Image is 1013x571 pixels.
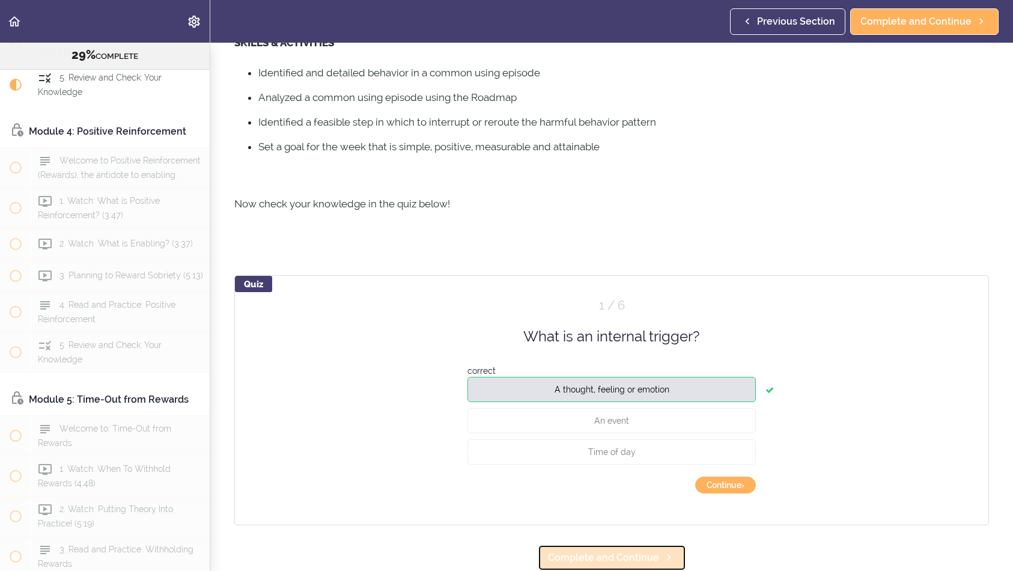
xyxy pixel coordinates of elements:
div: Question 1 out of 6 [467,297,756,314]
button: An event [467,408,756,433]
span: Time of day [588,447,636,457]
span: 2. Watch: What is Enabling? (3:37) [59,239,193,248]
span: 1. Watch: What is Positive Reinforcement? (3:47) [38,196,160,219]
a: Complete and Continue [538,545,686,571]
span: An event [594,416,629,426]
span: correct [467,366,496,376]
button: A thought, feeling or emotion [467,377,756,402]
svg: Back to course curriculum [7,14,22,29]
span: A thought, feeling or emotion [555,385,669,394]
span: 29% [71,47,96,62]
span: 3. Planning to Reward Sobriety (5:13) [59,270,203,280]
svg: Settings Menu [187,14,201,29]
span: Set a goal for the week that is simple, positive, measurable and attainable [258,141,600,153]
span: Welcome to Positive Reinforcement (Rewards), the antidote to enabling. [38,156,201,179]
span: 5. Review and Check: Your Knowledge [38,340,162,364]
span: Previous Section [757,14,835,29]
strong: SKILLS & ACTIVITIES [234,37,334,49]
span: 2. Watch: Putting Theory Into Practice! (5:19) [38,504,173,528]
div: COMPLETE [15,47,195,63]
div: Quiz [235,276,272,292]
a: Previous Section [730,8,845,35]
a: Complete and Continue [850,8,999,35]
span: Identified a feasible step in which to interrupt or reroute the harmful behavior pattern [258,116,656,128]
span: Now check your knowledge in the quiz below! [234,198,450,210]
span: 3. Read and Practice: Withholding Rewards [38,545,193,568]
span: Complete and Continue [860,14,972,29]
button: Time of day [467,439,756,465]
span: Analyzed a common using episode using the Roadmap [258,91,517,103]
span: 5. Review and Check: Your Knowledge [38,73,162,97]
span: 4. Read and Practice: Positive Reinforcement [38,300,175,323]
div: What is an internal trigger? [437,326,786,347]
span: Identified and detailed behavior in a common using episode [258,67,540,79]
span: Complete and Continue [548,551,659,565]
span: 1. Watch: When To Withhold Rewards (4:48) [38,464,171,487]
span: Welcome to: Time-Out from Rewards [38,424,171,447]
button: continue [695,477,756,493]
